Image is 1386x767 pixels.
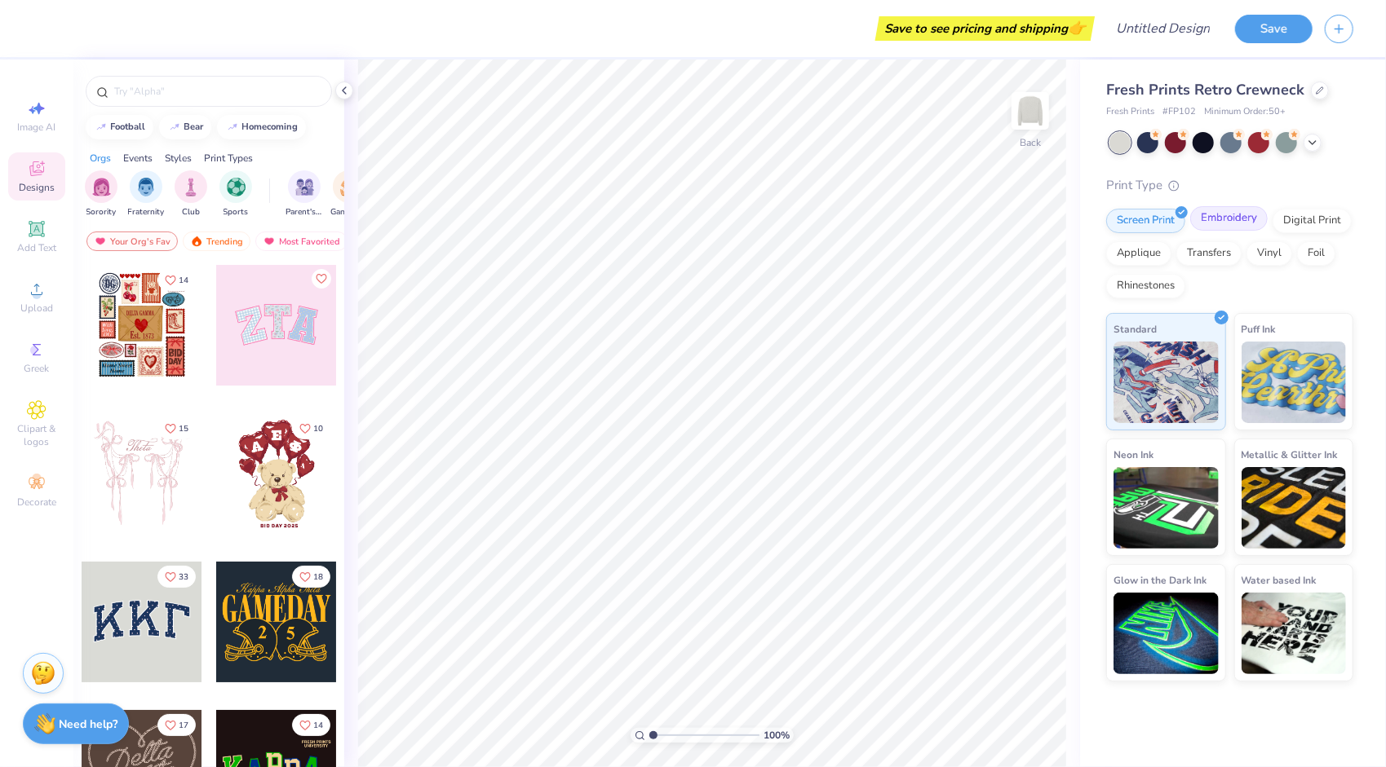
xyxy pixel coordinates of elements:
img: Water based Ink [1242,593,1347,674]
div: Foil [1297,241,1335,266]
span: Club [182,206,200,218]
span: 10 [313,425,323,433]
img: trend_line.gif [226,122,239,132]
button: filter button [85,170,117,218]
span: Clipart & logos [8,422,65,448]
button: Like [292,417,330,439]
img: Glow in the Dark Ink [1114,593,1219,674]
div: bear [184,122,204,131]
div: Applique [1106,241,1171,266]
img: Puff Ink [1242,342,1347,423]
div: Embroidery [1190,206,1268,231]
span: Standard [1114,320,1157,337]
span: Neon Ink [1114,446,1154,463]
img: Parent's Weekend Image [295,178,314,196]
span: 100 % [764,728,790,743]
span: Parent's Weekend [286,206,323,218]
div: Trending [183,231,250,251]
button: Like [157,417,196,439]
div: Digital Print [1273,209,1352,233]
span: 17 [179,721,188,730]
img: trend_line.gif [168,122,181,132]
input: Untitled Design [1103,12,1223,45]
button: Save [1235,15,1313,43]
input: Try "Alpha" [113,83,321,99]
button: Like [157,566,196,588]
button: Like [312,269,331,289]
button: Like [292,566,330,588]
div: Orgs [90,151,111,165]
img: Game Day Image [340,178,359,196]
img: Club Image [182,178,200,196]
img: most_fav.gif [263,236,276,247]
button: filter button [128,170,165,218]
span: Decorate [17,496,56,509]
button: filter button [286,170,323,218]
span: Glow in the Dark Ink [1114,571,1207,588]
span: Fresh Prints [1106,105,1154,119]
span: Water based Ink [1242,571,1317,588]
button: Like [157,269,196,291]
span: Game Day [330,206,368,218]
span: Minimum Order: 50 + [1204,105,1286,119]
span: Greek [24,362,50,375]
img: Back [1014,95,1047,127]
img: Metallic & Glitter Ink [1242,467,1347,549]
div: Back [1020,135,1041,150]
span: Sorority [86,206,117,218]
div: football [111,122,146,131]
div: filter for Parent's Weekend [286,170,323,218]
strong: Need help? [60,716,118,732]
span: 33 [179,573,188,581]
button: filter button [330,170,368,218]
div: filter for Game Day [330,170,368,218]
span: 14 [313,721,323,730]
button: homecoming [217,115,306,139]
div: filter for Club [175,170,207,218]
div: homecoming [242,122,299,131]
img: Standard [1114,342,1219,423]
div: Most Favorited [255,231,348,251]
span: Designs [19,181,55,194]
button: filter button [175,170,207,218]
span: Puff Ink [1242,320,1276,337]
img: Sorority Image [92,178,111,196]
button: filter button [219,170,252,218]
img: Neon Ink [1114,467,1219,549]
div: Save to see pricing and shipping [879,16,1091,41]
span: Upload [20,302,53,315]
span: 👉 [1068,18,1086,37]
div: filter for Sports [219,170,252,218]
button: football [86,115,153,139]
span: Image AI [18,121,56,134]
div: Events [123,151,153,165]
span: 15 [179,425,188,433]
span: Sports [224,206,249,218]
span: 14 [179,276,188,284]
span: Fraternity [128,206,165,218]
div: Screen Print [1106,209,1185,233]
button: Like [157,714,196,736]
div: Print Type [1106,176,1353,195]
button: Like [292,714,330,736]
span: Metallic & Glitter Ink [1242,446,1338,463]
div: Vinyl [1247,241,1292,266]
div: filter for Fraternity [128,170,165,218]
span: # FP102 [1162,105,1196,119]
img: Fraternity Image [137,178,155,196]
div: Transfers [1176,241,1242,266]
img: Sports Image [227,178,246,196]
span: Add Text [17,241,56,254]
div: Rhinestones [1106,274,1185,298]
div: Styles [165,151,192,165]
button: bear [159,115,211,139]
img: trend_line.gif [95,122,108,132]
div: filter for Sorority [85,170,117,218]
img: trending.gif [190,236,203,247]
span: 18 [313,573,323,581]
div: Your Org's Fav [86,231,178,251]
div: Print Types [204,151,253,165]
img: most_fav.gif [94,236,107,247]
span: Fresh Prints Retro Crewneck [1106,80,1304,99]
